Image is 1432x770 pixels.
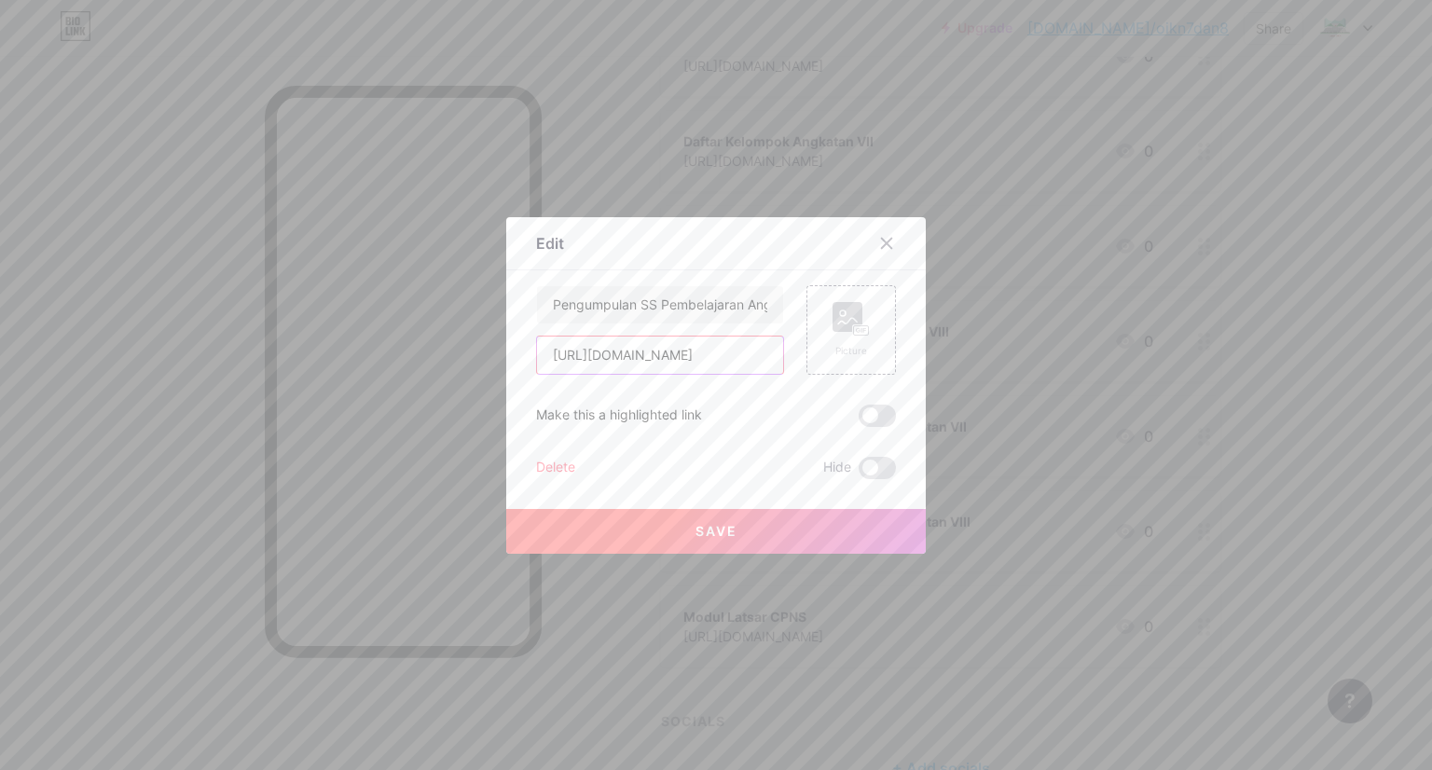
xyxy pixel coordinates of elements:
[506,509,926,554] button: Save
[833,344,870,358] div: Picture
[695,523,737,539] span: Save
[823,457,851,479] span: Hide
[536,405,702,427] div: Make this a highlighted link
[536,232,564,254] div: Edit
[536,457,575,479] div: Delete
[537,337,783,374] input: URL
[537,286,783,323] input: Title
